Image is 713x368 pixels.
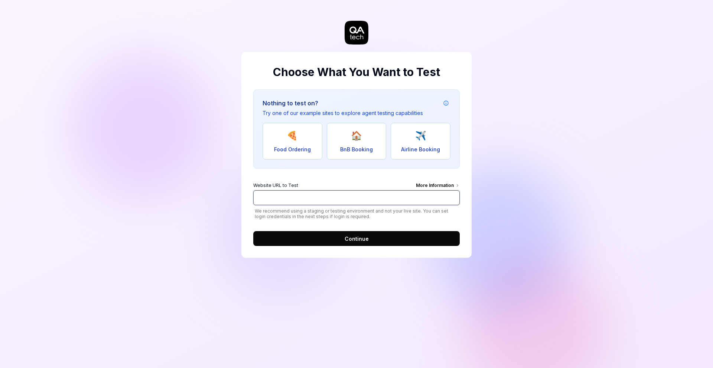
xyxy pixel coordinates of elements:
[391,123,450,160] button: ✈️Airline Booking
[263,99,423,108] h3: Nothing to test on?
[340,145,373,153] span: BnB Booking
[263,109,423,117] p: Try one of our example sites to explore agent testing capabilities
[327,123,387,160] button: 🏠BnB Booking
[253,182,298,190] span: Website URL to Test
[442,99,450,108] button: Example attribution information
[274,145,311,153] span: Food Ordering
[253,190,460,205] input: Website URL to TestMore Information
[253,231,460,246] button: Continue
[416,182,460,190] div: More Information
[415,129,426,142] span: ✈️
[263,123,322,160] button: 🍕Food Ordering
[401,145,440,153] span: Airline Booking
[345,235,369,243] span: Continue
[287,129,298,142] span: 🍕
[351,129,362,142] span: 🏠
[253,208,460,219] span: We recommend using a staging or testing environment and not your live site. You can set login cre...
[253,64,460,80] h2: Choose What You Want to Test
